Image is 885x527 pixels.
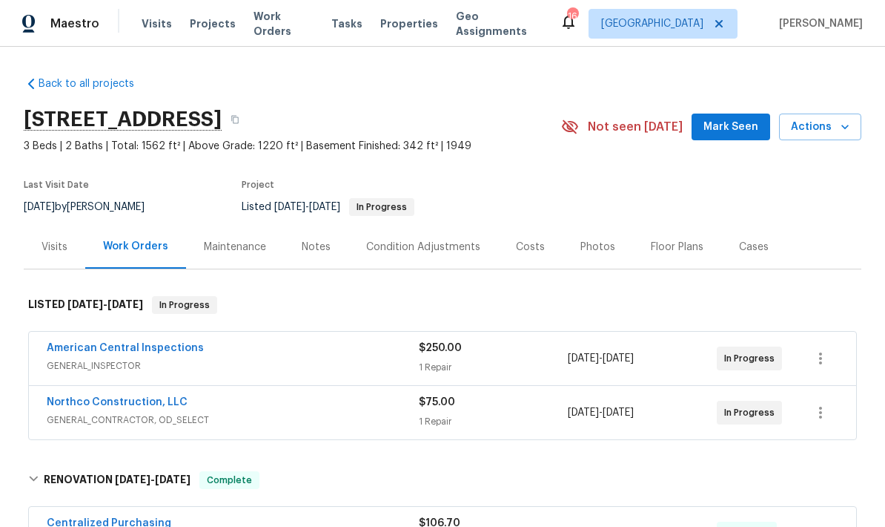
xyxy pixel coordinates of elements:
span: - [115,474,190,485]
span: Work Orders [253,9,314,39]
div: Visits [42,240,67,255]
span: - [568,405,634,420]
span: GENERAL_INSPECTOR [47,359,419,373]
div: by [PERSON_NAME] [24,198,162,216]
span: - [568,351,634,366]
div: LISTED [DATE]-[DATE]In Progress [24,281,861,329]
span: [DATE] [309,202,340,212]
span: $75.00 [419,397,455,407]
span: Actions [791,118,849,137]
span: [GEOGRAPHIC_DATA] [601,16,703,31]
span: Projects [190,16,236,31]
span: [DATE] [155,474,190,485]
div: Cases [739,240,769,255]
span: [DATE] [568,353,599,364]
span: In Progress [724,351,780,366]
h6: RENOVATION [44,471,190,489]
span: [DATE] [274,202,305,212]
span: [DATE] [568,407,599,418]
span: [DATE] [603,407,634,418]
span: Mark Seen [703,118,758,137]
span: $250.00 [419,343,462,353]
span: Last Visit Date [24,180,89,189]
div: Notes [302,240,331,255]
button: Mark Seen [692,114,770,141]
span: Properties [380,16,438,31]
a: American Central Inspections [47,343,204,353]
span: [DATE] [67,299,103,310]
div: Condition Adjustments [366,240,480,255]
span: [DATE] [107,299,143,310]
span: Not seen [DATE] [588,120,683,134]
span: [DATE] [603,353,634,364]
span: [DATE] [24,202,55,212]
span: Maestro [50,16,99,31]
div: Photos [580,240,615,255]
span: - [67,299,143,310]
div: 1 Repair [419,360,568,375]
div: 16 [567,9,577,24]
button: Copy Address [222,106,248,133]
span: Complete [201,473,258,488]
div: RENOVATION [DATE]-[DATE]Complete [24,456,861,504]
span: 3 Beds | 2 Baths | Total: 1562 ft² | Above Grade: 1220 ft² | Basement Finished: 342 ft² | 1949 [24,139,561,154]
div: 1 Repair [419,414,568,429]
div: Maintenance [204,240,266,255]
div: Floor Plans [651,240,703,255]
span: In Progress [724,405,780,420]
span: Visits [142,16,172,31]
span: Listed [242,202,414,212]
a: Northco Construction, LLC [47,397,188,407]
span: [PERSON_NAME] [773,16,863,31]
span: GENERAL_CONTRACTOR, OD_SELECT [47,413,419,428]
div: Costs [516,240,545,255]
span: Geo Assignments [456,9,542,39]
span: In Progress [153,298,216,312]
button: Actions [779,114,861,141]
h6: LISTED [28,296,143,314]
span: In Progress [351,203,413,212]
a: Back to all projects [24,76,166,91]
span: Tasks [331,19,362,29]
div: Work Orders [103,239,168,254]
span: Project [242,180,274,189]
span: - [274,202,340,212]
span: [DATE] [115,474,150,485]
